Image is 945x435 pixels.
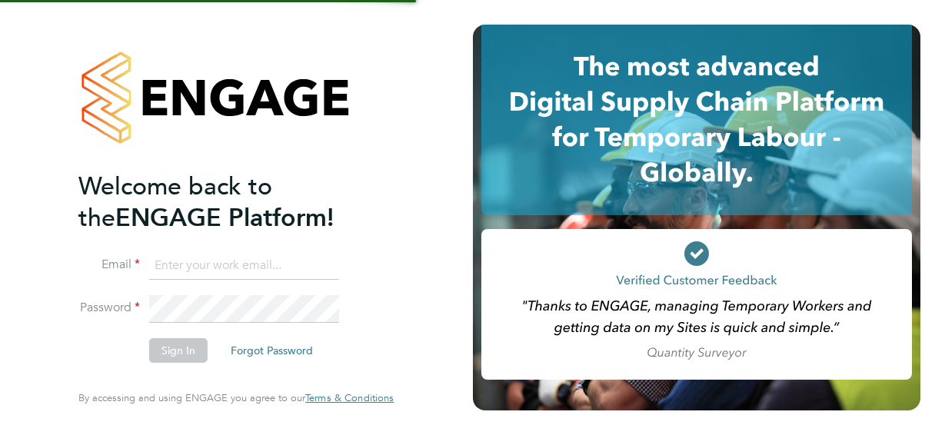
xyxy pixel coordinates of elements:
span: By accessing and using ENGAGE you agree to our [78,391,394,404]
label: Password [78,300,140,316]
h2: ENGAGE Platform! [78,171,378,234]
a: Terms & Conditions [305,392,394,404]
input: Enter your work email... [149,252,339,280]
label: Email [78,257,140,273]
span: Terms & Conditions [305,391,394,404]
button: Sign In [149,338,208,363]
span: Welcome back to the [78,171,272,233]
button: Forgot Password [218,338,325,363]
